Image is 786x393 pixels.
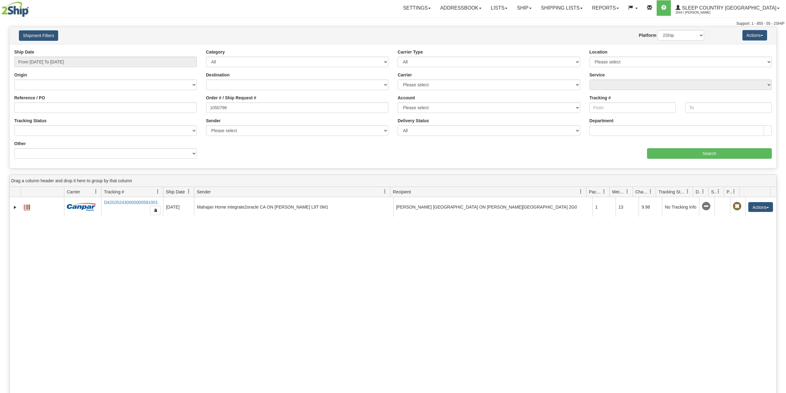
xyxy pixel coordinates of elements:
label: Location [589,49,607,55]
label: Tracking # [589,95,611,101]
label: Carrier Type [398,49,423,55]
div: Support: 1 - 855 - 55 - 2SHIP [2,21,784,26]
a: Reports [587,0,624,16]
td: [PERSON_NAME] [GEOGRAPHIC_DATA] ON [PERSON_NAME][GEOGRAPHIC_DATA] 2G0 [393,197,593,217]
span: Charge [635,189,648,195]
span: No Tracking Info [702,202,710,211]
label: Sender [206,118,221,124]
label: Reference / PO [14,95,45,101]
div: grid grouping header [10,175,776,187]
span: Pickup Status [727,189,732,195]
a: Shipment Issues filter column settings [713,186,724,197]
label: Tracking Status [14,118,46,124]
button: Copy to clipboard [150,206,161,215]
button: Actions [748,202,773,212]
label: Category [206,49,225,55]
span: Pickup Not Assigned [733,202,741,211]
label: Service [589,72,605,78]
a: Label [24,202,30,212]
span: Weight [612,189,625,195]
a: Lists [486,0,512,16]
a: Carrier filter column settings [91,186,101,197]
a: Recipient filter column settings [576,186,586,197]
td: 1 [592,197,615,217]
label: Ship Date [14,49,34,55]
a: Weight filter column settings [622,186,633,197]
input: Search [647,148,772,159]
input: From [589,102,676,113]
span: Delivery Status [696,189,701,195]
span: Sleep Country [GEOGRAPHIC_DATA] [680,5,776,11]
label: Department [589,118,614,124]
label: Delivery Status [398,118,429,124]
a: Sender filter column settings [380,186,390,197]
iframe: chat widget [772,165,785,228]
label: Carrier [398,72,412,78]
a: Sleep Country [GEOGRAPHIC_DATA] 2044 / [PERSON_NAME] [671,0,784,16]
span: Carrier [67,189,80,195]
a: D420352430000000581001 [104,200,158,205]
a: Shipping lists [536,0,587,16]
td: 13 [615,197,639,217]
a: Settings [398,0,435,16]
label: Origin [14,72,27,78]
td: 9.98 [639,197,662,217]
span: Sender [197,189,211,195]
a: Delivery Status filter column settings [698,186,708,197]
a: Charge filter column settings [645,186,656,197]
a: Packages filter column settings [599,186,609,197]
td: [DATE] [163,197,194,217]
a: Tracking # filter column settings [153,186,163,197]
span: Packages [589,189,602,195]
a: Ship [512,0,536,16]
a: Tracking Status filter column settings [682,186,693,197]
label: Destination [206,72,230,78]
img: 14 - Canpar [67,203,96,211]
span: Tracking Status [659,189,685,195]
td: No Tracking Info [662,197,699,217]
span: 2044 / [PERSON_NAME] [676,10,722,16]
label: Order # / Ship Request # [206,95,257,101]
a: Pickup Status filter column settings [729,186,739,197]
span: Ship Date [166,189,185,195]
button: Shipment Filters [19,30,58,41]
a: Ship Date filter column settings [184,186,194,197]
input: To [685,102,772,113]
td: Mahajan Home integrate2oracle CA ON [PERSON_NAME] L9T 0M1 [194,197,393,217]
label: Account [398,95,415,101]
label: Platform [639,32,656,38]
span: Tracking # [104,189,124,195]
label: Other [14,140,26,147]
img: logo2044.jpg [2,2,29,17]
a: Addressbook [435,0,486,16]
span: Shipment Issues [711,189,716,195]
button: Actions [742,30,767,41]
a: Expand [12,204,18,210]
span: Recipient [393,189,411,195]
